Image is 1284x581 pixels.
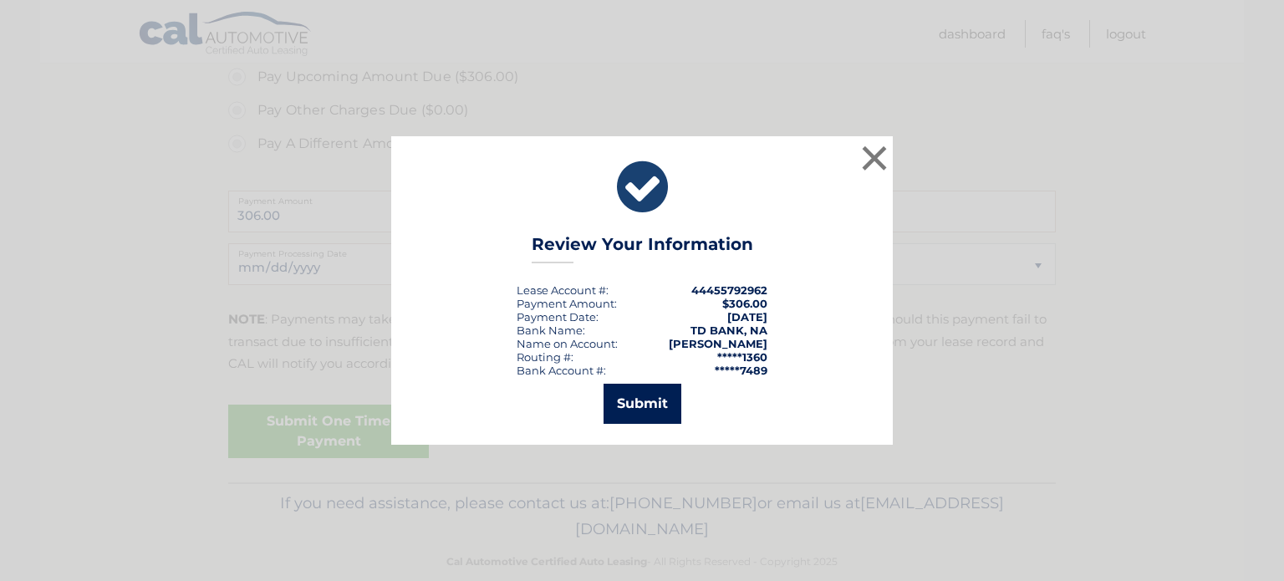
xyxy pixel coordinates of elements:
[604,384,681,424] button: Submit
[517,337,618,350] div: Name on Account:
[517,297,617,310] div: Payment Amount:
[517,364,606,377] div: Bank Account #:
[517,283,609,297] div: Lease Account #:
[669,337,767,350] strong: [PERSON_NAME]
[517,324,585,337] div: Bank Name:
[517,310,596,324] span: Payment Date
[722,297,767,310] span: $306.00
[691,283,767,297] strong: 44455792962
[532,234,753,263] h3: Review Your Information
[727,310,767,324] span: [DATE]
[517,350,573,364] div: Routing #:
[517,310,599,324] div: :
[690,324,767,337] strong: TD BANK, NA
[858,141,891,175] button: ×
